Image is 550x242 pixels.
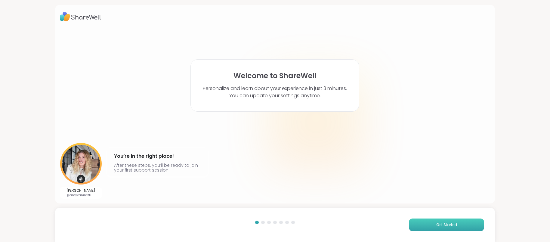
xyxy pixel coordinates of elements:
[77,175,85,183] img: mic icon
[66,188,95,193] p: [PERSON_NAME]
[114,151,201,161] h4: You’re in the right place!
[409,219,484,231] button: Get Started
[233,72,317,80] h1: Welcome to ShareWell
[203,85,347,99] p: Personalize and learn about your experience in just 3 minutes. You can update your settings anytime.
[66,193,95,197] p: @amyvaninetti
[60,143,102,185] img: User image
[60,10,101,23] img: ShareWell Logo
[436,222,457,228] span: Get Started
[114,163,201,172] p: After these steps, you’ll be ready to join your first support session.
